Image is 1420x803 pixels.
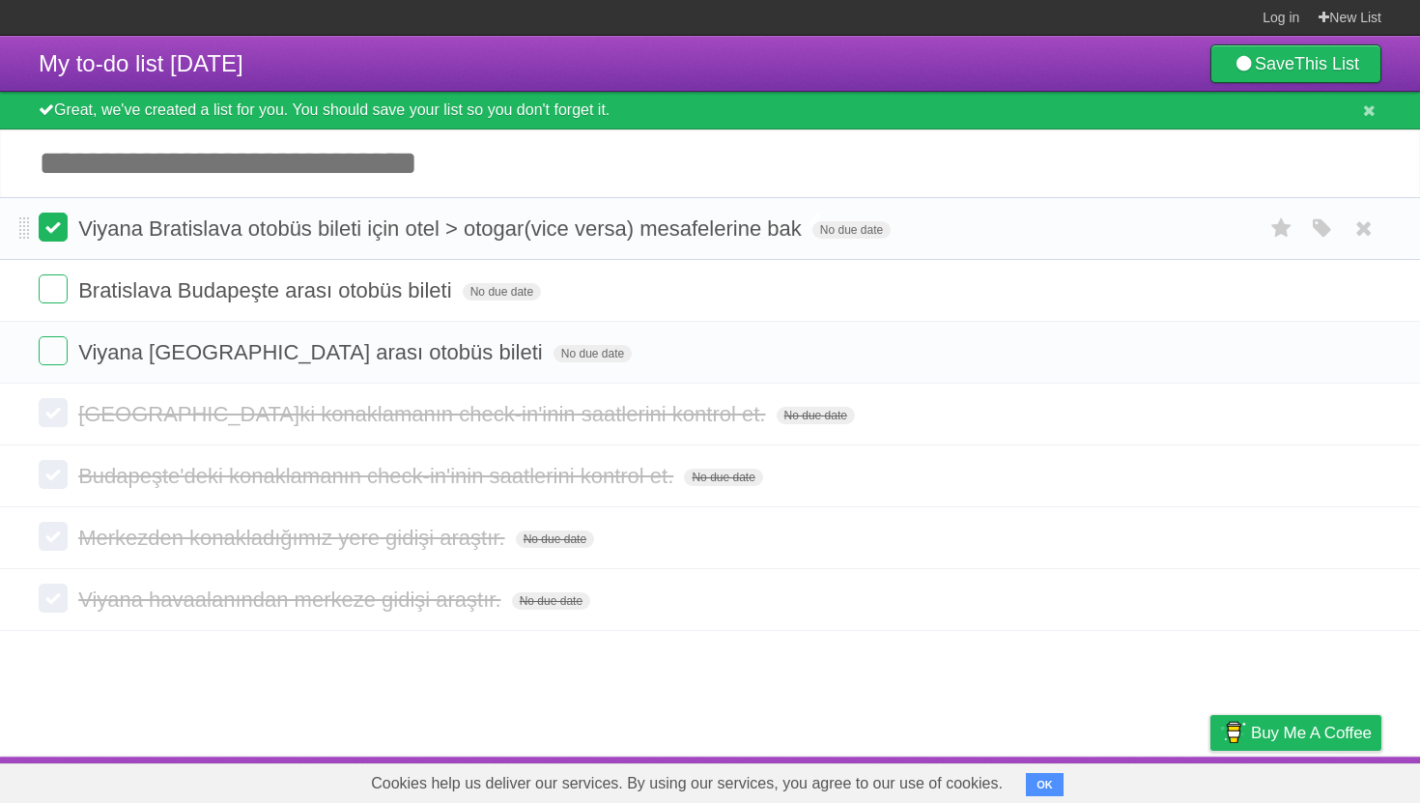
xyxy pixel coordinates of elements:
a: Developers [1017,761,1095,798]
label: Done [39,336,68,365]
a: Buy me a coffee [1210,715,1381,751]
span: Buy me a coffee [1251,716,1372,750]
span: [GEOGRAPHIC_DATA]ki konaklamanın check-in'inin saatlerini kontrol et. [78,402,770,426]
span: No due date [812,221,891,239]
label: Done [39,213,68,242]
span: Budapeşte'deki konaklamanın check-in'inin saatlerini kontrol et. [78,464,678,488]
span: Viyana Bratislava otobüs bileti için otel > otogar(vice versa) mesafelerine bak [78,216,807,241]
button: OK [1026,773,1064,796]
label: Star task [1264,213,1300,244]
a: SaveThis List [1210,44,1381,83]
a: Privacy [1185,761,1235,798]
img: Buy me a coffee [1220,716,1246,749]
span: My to-do list [DATE] [39,50,243,76]
label: Done [39,274,68,303]
a: About [953,761,994,798]
a: Suggest a feature [1260,761,1381,798]
b: This List [1294,54,1359,73]
span: No due date [512,592,590,610]
span: No due date [463,283,541,301]
span: No due date [554,345,632,362]
label: Done [39,522,68,551]
label: Done [39,398,68,427]
span: Viyana havaalanından merkeze gidişi araştır. [78,588,505,612]
label: Done [39,584,68,613]
span: No due date [516,531,594,548]
label: Done [39,460,68,489]
span: Viyana [GEOGRAPHIC_DATA] arası otobüs bileti [78,340,548,364]
a: Terms [1120,761,1162,798]
span: Bratislava Budapeşte arası otobüs bileti [78,278,456,302]
span: No due date [777,407,855,424]
span: Merkezden konakladığımız yere gidişi araştır. [78,526,509,550]
span: No due date [684,469,762,486]
span: Cookies help us deliver our services. By using our services, you agree to our use of cookies. [352,764,1022,803]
